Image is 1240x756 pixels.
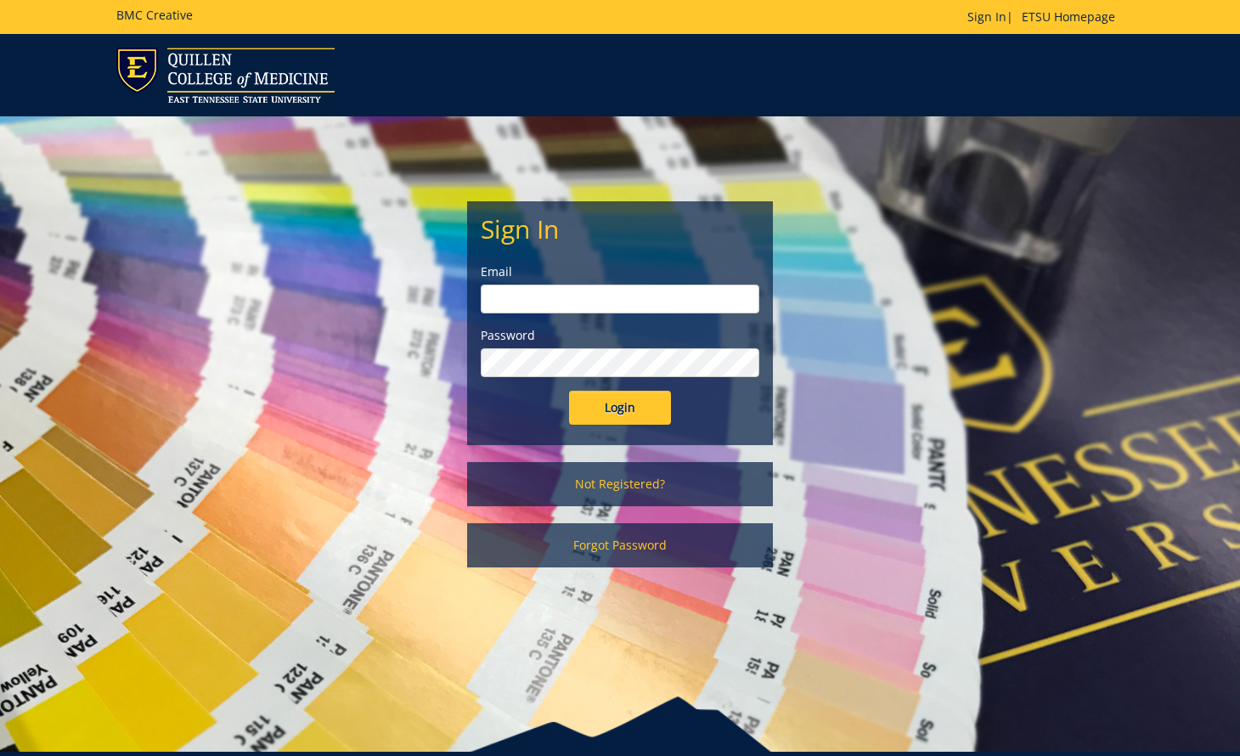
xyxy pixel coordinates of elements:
[569,391,671,425] input: Login
[967,8,1006,25] a: Sign In
[481,263,759,280] label: Email
[1013,8,1124,25] a: ETSU Homepage
[467,523,773,567] a: Forgot Password
[967,8,1124,25] p: |
[481,327,759,344] label: Password
[467,462,773,506] a: Not Registered?
[116,8,193,21] h5: BMC Creative
[481,215,759,243] h2: Sign In
[116,48,335,103] img: ETSU logo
